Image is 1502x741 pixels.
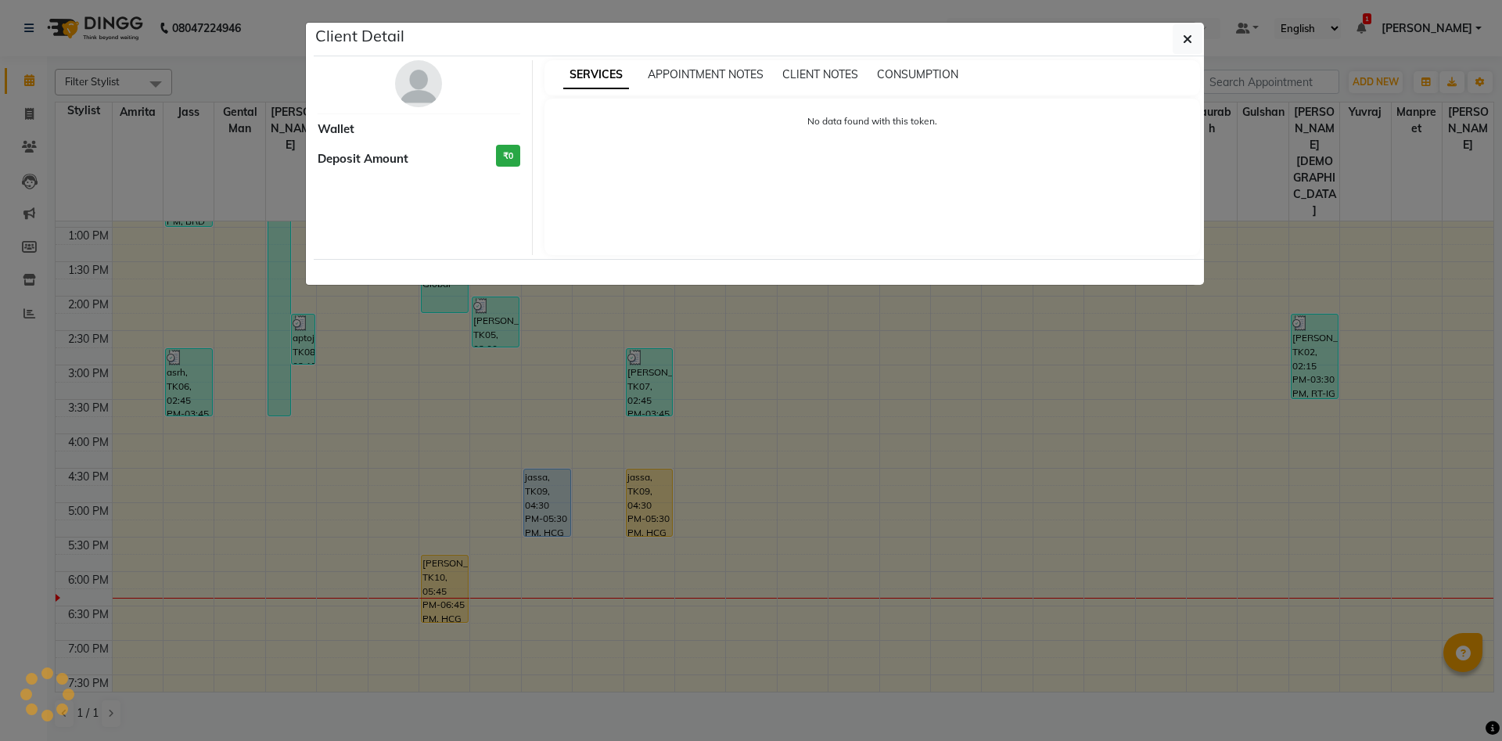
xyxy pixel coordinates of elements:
[315,24,404,48] h5: Client Detail
[782,67,858,81] span: CLIENT NOTES
[560,114,1185,128] p: No data found with this token.
[496,145,520,167] h3: ₹0
[318,150,408,168] span: Deposit Amount
[877,67,958,81] span: CONSUMPTION
[563,61,629,89] span: SERVICES
[395,60,442,107] img: avatar
[318,121,354,138] span: Wallet
[648,67,764,81] span: APPOINTMENT NOTES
